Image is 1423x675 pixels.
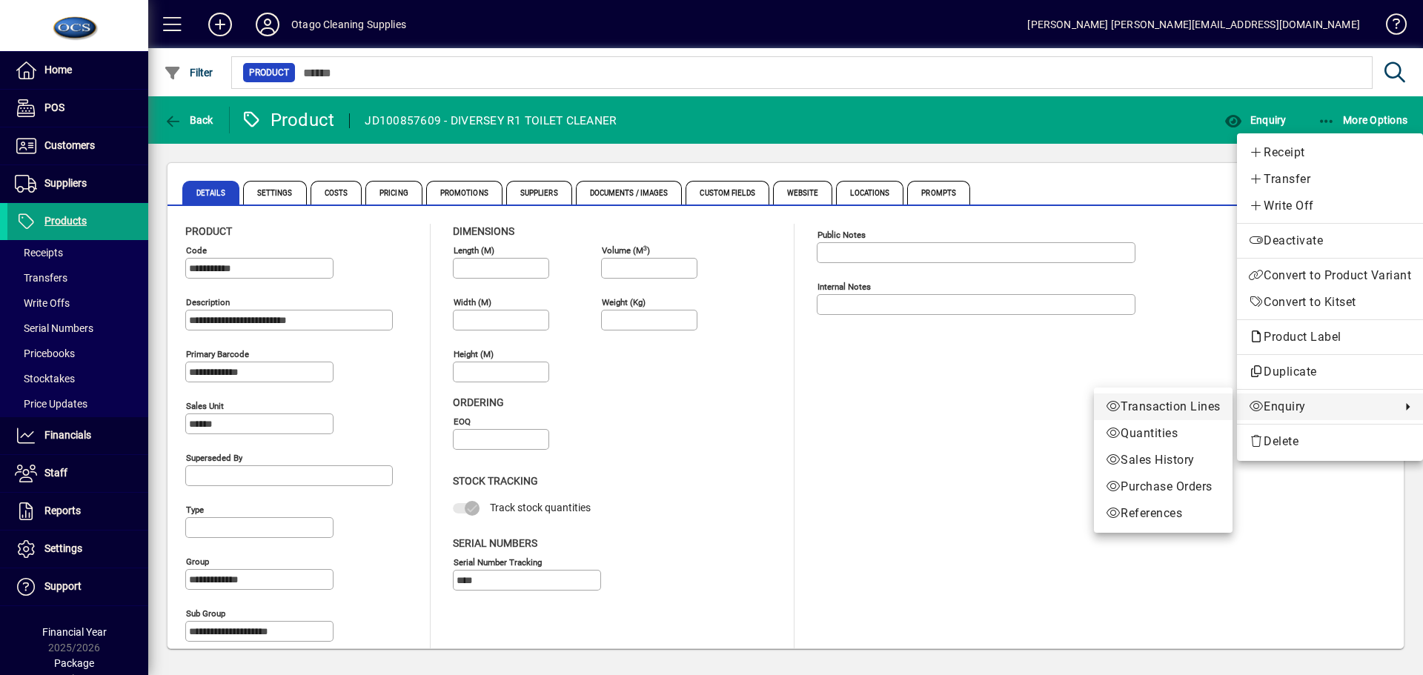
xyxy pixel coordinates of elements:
[1106,505,1221,522] span: References
[1237,227,1423,254] button: Deactivate product
[1249,398,1393,416] span: Enquiry
[1249,433,1411,450] span: Delete
[1249,232,1411,250] span: Deactivate
[1249,197,1411,215] span: Write Off
[1249,363,1411,381] span: Duplicate
[1106,398,1221,416] span: Transaction Lines
[1249,267,1411,285] span: Convert to Product Variant
[1249,144,1411,162] span: Receipt
[1106,451,1221,469] span: Sales History
[1249,170,1411,188] span: Transfer
[1106,478,1221,496] span: Purchase Orders
[1106,425,1221,442] span: Quantities
[1249,330,1349,344] span: Product Label
[1249,293,1411,311] span: Convert to Kitset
